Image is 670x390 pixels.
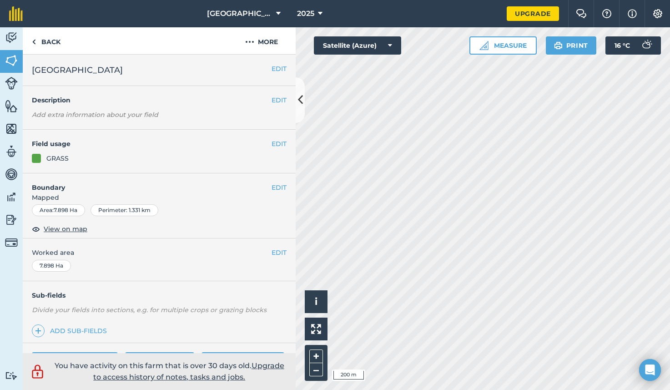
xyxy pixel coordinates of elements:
[5,190,18,204] img: svg+xml;base64,PD94bWwgdmVyc2lvbj0iMS4wIiBlbmNvZGluZz0idXRmLTgiPz4KPCEtLSBHZW5lcmF0b3I6IEFkb2JlIE...
[23,290,296,300] h4: Sub-fields
[297,8,314,19] span: 2025
[5,99,18,113] img: svg+xml;base64,PHN2ZyB4bWxucz0iaHR0cDovL3d3dy53My5vcmcvMjAwMC9zdmciIHdpZHRoPSI1NiIgaGVpZ2h0PSI2MC...
[479,41,489,50] img: Ruler icon
[5,213,18,227] img: svg+xml;base64,PD94bWwgdmVyc2lvbj0iMS4wIiBlbmNvZGluZz0idXRmLTgiPz4KPCEtLSBHZW5lcmF0b3I6IEFkb2JlIE...
[639,359,661,381] div: Open Intercom Messenger
[32,36,36,47] img: svg+xml;base64,PHN2ZyB4bWxucz0iaHR0cDovL3d3dy53My5vcmcvMjAwMC9zdmciIHdpZHRoPSI5IiBoZWlnaHQ9IjI0Ii...
[30,363,45,380] img: svg+xml;base64,PD94bWwgdmVyc2lvbj0iMS4wIiBlbmNvZGluZz0idXRmLTgiPz4KPCEtLSBHZW5lcmF0b3I6IEFkb2JlIE...
[5,371,18,380] img: svg+xml;base64,PD94bWwgdmVyc2lvbj0iMS4wIiBlbmNvZGluZz0idXRmLTgiPz4KPCEtLSBHZW5lcmF0b3I6IEFkb2JlIE...
[601,9,612,18] img: A question mark icon
[605,36,661,55] button: 16 °C
[32,352,118,370] a: Add field job
[46,153,69,163] div: GRASS
[628,8,637,19] img: svg+xml;base64,PHN2ZyB4bWxucz0iaHR0cDovL3d3dy53My5vcmcvMjAwMC9zdmciIHdpZHRoPSIxNyIgaGVpZ2h0PSIxNy...
[91,204,158,216] div: Perimeter : 1.331 km
[5,31,18,45] img: svg+xml;base64,PD94bWwgdmVyc2lvbj0iMS4wIiBlbmNvZGluZz0idXRmLTgiPz4KPCEtLSBHZW5lcmF0b3I6IEFkb2JlIE...
[125,352,194,370] a: Add note
[32,139,272,149] h4: Field usage
[272,248,287,258] button: EDIT
[305,290,327,313] button: i
[23,173,272,192] h4: Boundary
[314,36,401,55] button: Satellite (Azure)
[272,182,287,192] button: EDIT
[637,36,655,55] img: svg+xml;base64,PD94bWwgdmVyc2lvbj0iMS4wIiBlbmNvZGluZz0idXRmLTgiPz4KPCEtLSBHZW5lcmF0b3I6IEFkb2JlIE...
[50,360,289,383] p: You have activity on this farm that is over 30 days old.
[576,9,587,18] img: Two speech bubbles overlapping with the left bubble in the forefront
[309,349,323,363] button: +
[5,145,18,158] img: svg+xml;base64,PD94bWwgdmVyc2lvbj0iMS4wIiBlbmNvZGluZz0idXRmLTgiPz4KPCEtLSBHZW5lcmF0b3I6IEFkb2JlIE...
[272,139,287,149] button: EDIT
[272,95,287,105] button: EDIT
[652,9,663,18] img: A cog icon
[5,236,18,249] img: svg+xml;base64,PD94bWwgdmVyc2lvbj0iMS4wIiBlbmNvZGluZz0idXRmLTgiPz4KPCEtLSBHZW5lcmF0b3I6IEFkb2JlIE...
[32,248,287,258] span: Worked area
[44,224,87,234] span: View on map
[554,40,563,51] img: svg+xml;base64,PHN2ZyB4bWxucz0iaHR0cDovL3d3dy53My5vcmcvMjAwMC9zdmciIHdpZHRoPSIxOSIgaGVpZ2h0PSIyNC...
[207,8,272,19] span: [GEOGRAPHIC_DATA][PERSON_NAME]
[311,324,321,334] img: Four arrows, one pointing top left, one top right, one bottom right and the last bottom left
[469,36,537,55] button: Measure
[315,296,317,307] span: i
[309,363,323,376] button: –
[32,95,287,105] h4: Description
[5,77,18,90] img: svg+xml;base64,PD94bWwgdmVyc2lvbj0iMS4wIiBlbmNvZGluZz0idXRmLTgiPz4KPCEtLSBHZW5lcmF0b3I6IEFkb2JlIE...
[5,122,18,136] img: svg+xml;base64,PHN2ZyB4bWxucz0iaHR0cDovL3d3dy53My5vcmcvMjAwMC9zdmciIHdpZHRoPSI1NiIgaGVpZ2h0PSI2MC...
[32,204,85,216] div: Area : 7.898 Ha
[5,54,18,67] img: svg+xml;base64,PHN2ZyB4bWxucz0iaHR0cDovL3d3dy53My5vcmcvMjAwMC9zdmciIHdpZHRoPSI1NiIgaGVpZ2h0PSI2MC...
[32,260,71,272] div: 7.898 Ha
[32,324,111,337] a: Add sub-fields
[202,352,284,370] a: Field Health
[32,111,158,119] em: Add extra information about your field
[32,306,267,314] em: Divide your fields into sections, e.g. for multiple crops or grazing blocks
[32,223,40,234] img: svg+xml;base64,PHN2ZyB4bWxucz0iaHR0cDovL3d3dy53My5vcmcvMjAwMC9zdmciIHdpZHRoPSIxOCIgaGVpZ2h0PSIyNC...
[23,27,70,54] a: Back
[9,6,23,21] img: fieldmargin Logo
[32,223,87,234] button: View on map
[507,6,559,21] a: Upgrade
[35,325,41,336] img: svg+xml;base64,PHN2ZyB4bWxucz0iaHR0cDovL3d3dy53My5vcmcvMjAwMC9zdmciIHdpZHRoPSIxNCIgaGVpZ2h0PSIyNC...
[227,27,296,54] button: More
[23,192,296,203] span: Mapped
[546,36,597,55] button: Print
[615,36,630,55] span: 16 ° C
[5,167,18,181] img: svg+xml;base64,PD94bWwgdmVyc2lvbj0iMS4wIiBlbmNvZGluZz0idXRmLTgiPz4KPCEtLSBHZW5lcmF0b3I6IEFkb2JlIE...
[32,64,123,76] span: [GEOGRAPHIC_DATA]
[272,64,287,74] button: EDIT
[245,36,254,47] img: svg+xml;base64,PHN2ZyB4bWxucz0iaHR0cDovL3d3dy53My5vcmcvMjAwMC9zdmciIHdpZHRoPSIyMCIgaGVpZ2h0PSIyNC...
